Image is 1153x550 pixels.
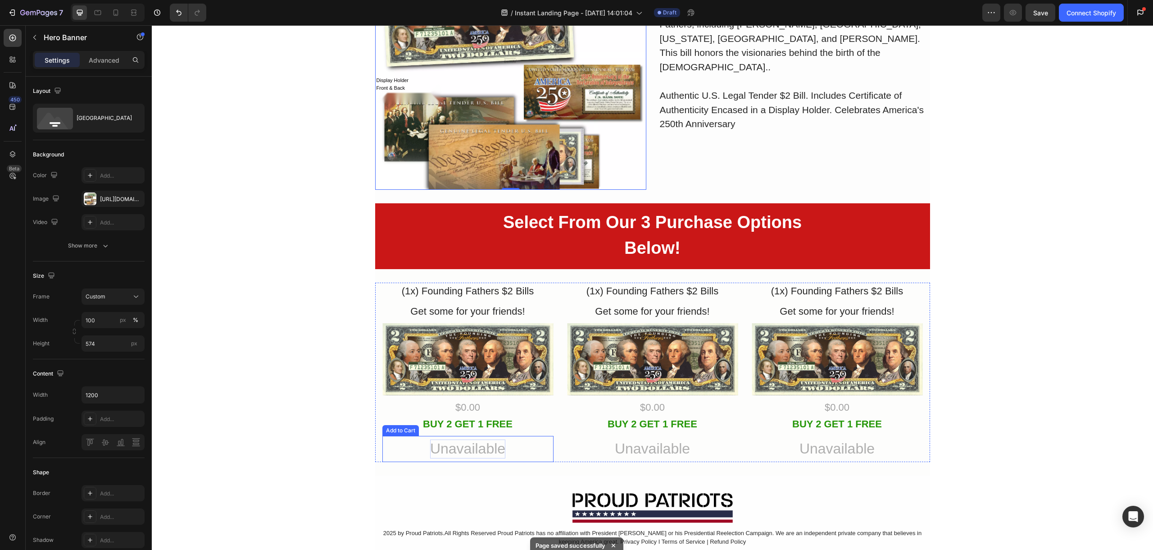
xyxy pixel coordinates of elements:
div: % [133,316,138,324]
div: Open Intercom Messenger [1122,506,1144,527]
button: % [118,315,128,325]
p: Settings [45,55,70,65]
div: Get some for your friends! [231,278,402,294]
img: [object Object] [600,298,771,370]
img: [object Object] [415,298,586,370]
span: / [511,8,513,18]
div: Unavailable [648,414,723,433]
div: Beta [7,165,22,172]
div: Undo/Redo [170,4,206,22]
div: px [120,316,126,324]
div: Display Holder Front & Back [224,50,270,67]
label: Width [33,316,48,324]
button: Custom [82,289,145,305]
div: Add... [100,172,142,180]
button: Save [1026,4,1055,22]
div: Unavailable [278,414,354,433]
input: Auto [82,387,144,403]
div: $0.00 [600,374,771,390]
div: Border [33,489,50,497]
img: [object Object] [418,464,584,499]
button: px [130,315,141,325]
div: Padding [33,415,54,423]
button: Connect Shopify [1059,4,1124,22]
div: Authentic U.S. Legal Tender $2 Bill. Includes Certificate of Authenticity Encased in a Display Ho... [507,62,778,107]
span: Draft [663,9,676,17]
div: Add... [100,490,142,498]
button: 7 [4,4,67,22]
strong: BUY 2 GET 1 FREE [640,393,730,404]
strong: BUY 2 GET 1 FREE [271,393,361,404]
img: [object Object] [231,298,402,370]
div: Connect Shopify [1067,8,1116,18]
p: (1x) Founding Fathers $2 Bills [601,258,770,273]
div: Add... [100,513,142,521]
p: (1x) Founding Fathers $2 Bills [416,258,586,273]
div: Add to Cart [232,401,265,409]
div: Add... [100,536,142,545]
div: Corner [33,513,51,521]
div: Video [33,216,60,229]
div: Content [33,368,66,380]
div: $0.00 [231,374,402,390]
span: Save [1033,9,1048,17]
div: Get some for your friends! [415,278,586,294]
div: 450 [9,96,22,103]
div: [URL][DOMAIN_NAME] [100,195,142,203]
label: Height [33,339,50,348]
div: Size [33,270,57,282]
p: Page saved successfully [536,541,605,550]
label: Frame [33,293,50,301]
div: Color [33,170,59,182]
p: (1x) Founding Fathers $2 Bills [232,258,401,273]
div: Unavailable [463,414,538,433]
div: [GEOGRAPHIC_DATA] [77,108,132,128]
div: 2025 by Proud Patriots.All Rights Reserved Proud Patriots has no affiliation with President [PERS... [223,503,778,522]
button: Show more [33,238,145,254]
p: 7 [59,7,63,18]
div: Get some for your friends! [600,278,771,294]
div: Background [33,151,64,159]
div: Width [33,391,48,399]
span: Instant Landing Page - [DATE] 14:01:04 [515,8,632,18]
iframe: Design area [152,25,1153,550]
div: Image [33,193,61,205]
button: Unavailable [252,411,381,437]
p: Hero Banner [44,32,120,43]
div: Add... [100,415,142,423]
div: Show more [68,241,110,250]
p: Advanced [89,55,119,65]
div: Add... [100,219,142,227]
button: Unavailable [621,411,750,437]
div: Layout [33,85,63,97]
strong: BUY 2 GET 1 FREE [456,393,545,404]
span: Custom [86,293,105,301]
span: px [131,340,137,347]
button: Unavailable [436,411,565,437]
input: px [82,335,145,352]
div: $0.00 [415,374,586,390]
strong: Select From Our 3 Purchase Options Below! [351,188,650,232]
div: Shadow [33,536,54,544]
div: Shape [33,468,49,477]
input: px% [82,312,145,328]
div: Align [33,438,45,446]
